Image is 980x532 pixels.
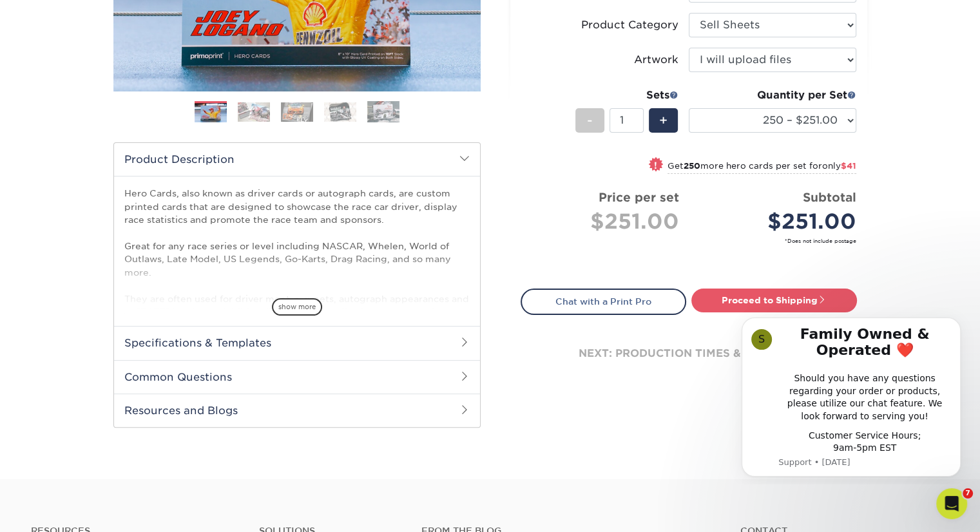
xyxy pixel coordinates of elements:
a: Proceed to Shipping [691,289,857,312]
h2: Product Description [114,143,480,176]
span: ! [654,158,657,172]
img: Hero Cards 03 [281,102,313,122]
iframe: Intercom notifications message [722,306,980,484]
iframe: Intercom live chat [936,488,967,519]
small: Get more hero cards per set for [668,161,856,174]
span: 7 [963,488,973,499]
span: only [822,161,856,171]
span: + [659,111,668,130]
span: - [587,111,593,130]
small: *Does not include postage [531,237,856,245]
div: $251.00 [698,206,856,237]
div: Quantity per Set [689,88,856,103]
span: show more [272,298,322,316]
strong: Price per set [599,190,679,204]
div: Sets [575,88,678,103]
div: Artwork [634,52,678,68]
strong: 250 [684,161,700,171]
div: $251.00 [531,206,679,237]
p: Hero Cards, also known as driver cards or autograph cards, are custom printed cards that are desi... [124,187,470,397]
span: $41 [841,161,856,171]
img: Hero Cards 04 [324,102,356,122]
img: Hero Cards 02 [238,102,270,122]
a: Chat with a Print Pro [521,289,686,314]
strong: Subtotal [803,190,856,204]
div: Product Category [581,17,678,33]
img: Hero Cards 01 [195,103,227,123]
img: Hero Cards 05 [367,101,399,123]
div: next: production times & shipping [521,315,857,392]
h2: Resources and Blogs [114,394,480,427]
h2: Common Questions [114,360,480,394]
h2: Specifications & Templates [114,326,480,359]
